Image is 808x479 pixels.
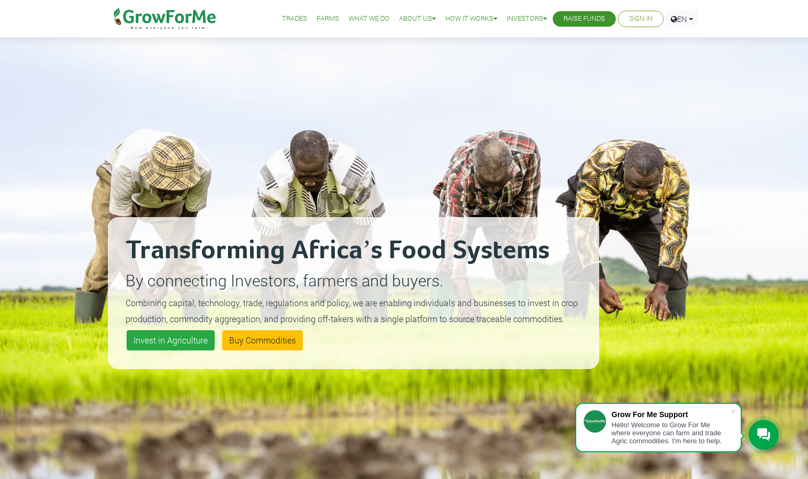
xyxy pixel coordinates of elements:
p: By connecting Investors, farmers and buyers. [125,268,582,292]
a: EN [666,11,698,27]
a: How it Works [445,13,497,25]
a: Sign In [629,13,653,25]
h2: Transforming Africa’s Food Systems [125,235,582,267]
a: Farms [317,13,339,25]
small: Combining capital, technology, trade, regulations and policy, we are enabling individuals and bus... [125,297,578,324]
a: What We Do [349,13,389,25]
div: Hello! Welcome to Grow For Me where everyone can farm and trade Agric commodities. I'm here to help. [611,421,730,445]
a: Invest in Agriculture [127,330,215,350]
a: Buy Commodities [222,330,303,350]
div: Grow For Me Support [611,410,730,419]
a: About Us [399,13,436,25]
a: Raise Funds [563,13,605,25]
a: Trades [282,13,307,25]
a: Investors [507,13,547,25]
